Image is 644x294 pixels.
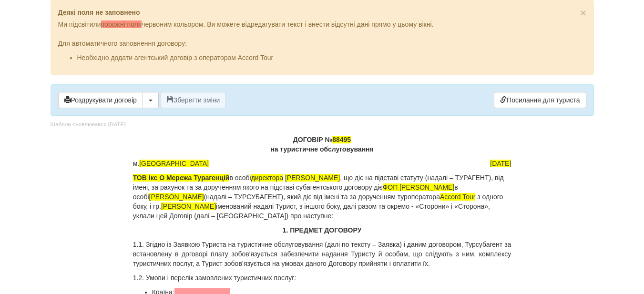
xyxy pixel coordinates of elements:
p: 1.2. Умови і перелік замовлених туристичних послуг: [133,273,511,283]
span: ФОП [PERSON_NAME] [383,183,455,191]
button: Зберегти зміни [161,92,226,108]
span: [PERSON_NAME] [285,174,340,182]
span: м. [133,159,209,168]
button: Роздрукувати договір [58,92,143,108]
span: (надалі – ТУРСУБАГЕНТ) [204,193,284,201]
span: , який діє від імені та за дорученням туроператора [283,193,440,201]
button: Close [580,8,586,18]
a: Посилання для туриста [494,92,586,108]
div: Для автоматичного заповнення договору: [58,29,586,62]
span: в особі [229,174,251,182]
li: Необхідно додати агентський договір з оператором Accord Tour [77,53,586,62]
span: [PERSON_NAME] [149,193,204,201]
span: [DATE] [490,160,511,167]
span: директора [251,174,283,182]
p: Деякі поля не заповнено [58,8,586,17]
span: [PERSON_NAME] [161,203,216,210]
span: ТОВ Ікс О Мережа Турагенцій [133,174,230,182]
p: 1. ПРЕДМЕТ ДОГОВОРУ [133,225,511,235]
div: Шаблон оновлювався [DATE] [51,121,126,129]
p: Ми підсвітили червоним кольором. Ви можете відредагувати текст і внести відсутні дані прямо у цьо... [58,20,586,29]
p: ДОГОВІР № на туристичне обслуговування [133,135,511,154]
span: Accord Tour [440,193,475,201]
span: іменований надалі Турист, з іншого боку, далі разом та окремо - «Сторони» і «Сторона», уклали цей... [133,203,490,220]
p: 1.1. Згідно із Заявкою Туриста на туристичне обслуговування (далі по тексту – Заявка) і даним дог... [133,240,511,268]
span: порожні поля [101,20,142,28]
span: [GEOGRAPHIC_DATA] [139,160,209,167]
span: 88495 [332,136,351,143]
span: × [580,7,586,18]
